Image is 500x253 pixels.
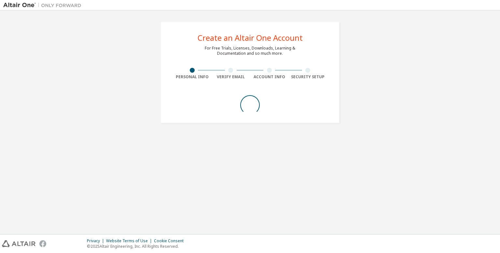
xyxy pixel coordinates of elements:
div: Privacy [87,238,106,244]
p: © 2025 Altair Engineering, Inc. All Rights Reserved. [87,244,187,249]
div: Personal Info [173,74,212,80]
div: For Free Trials, Licenses, Downloads, Learning & Documentation and so much more. [205,46,295,56]
div: Cookie Consent [154,238,187,244]
div: Account Info [250,74,289,80]
div: Website Terms of Use [106,238,154,244]
img: Altair One [3,2,85,8]
img: altair_logo.svg [2,240,35,247]
img: facebook.svg [39,240,46,247]
div: Create an Altair One Account [198,34,303,42]
div: Verify Email [212,74,250,80]
div: Security Setup [289,74,327,80]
